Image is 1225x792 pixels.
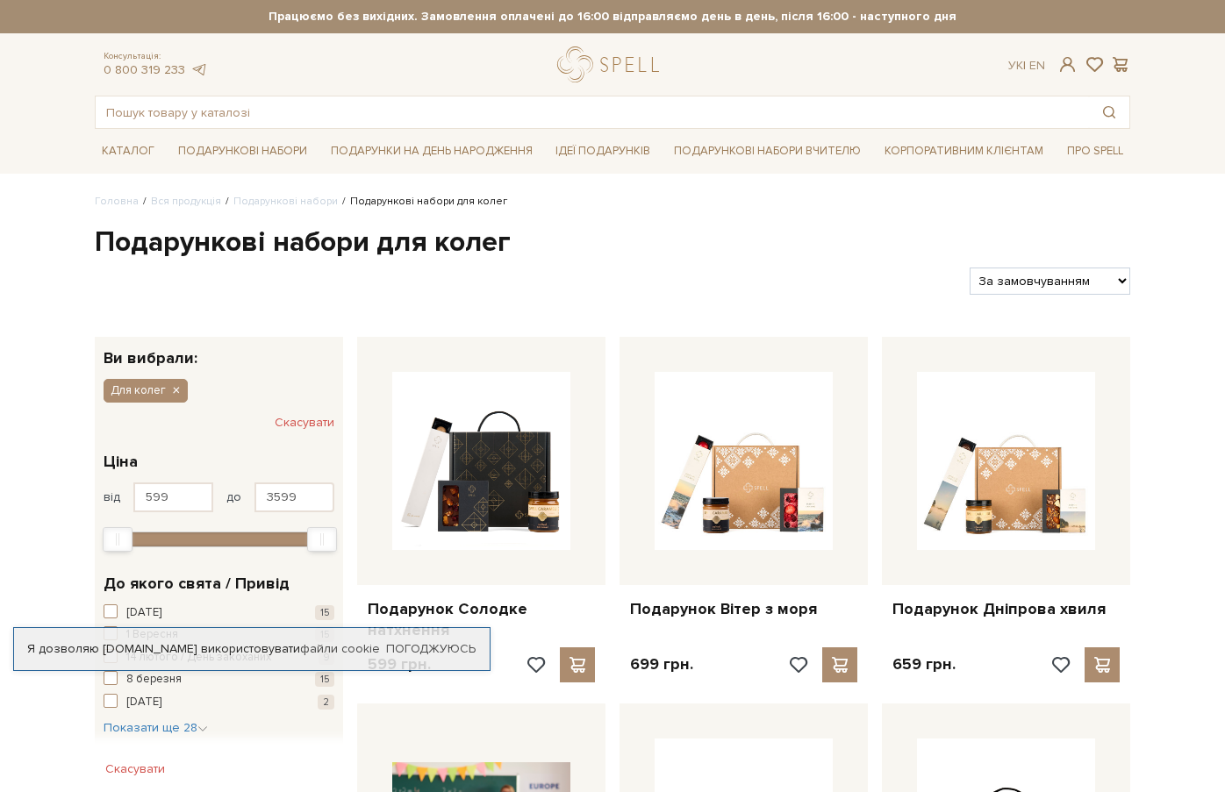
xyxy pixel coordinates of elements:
[338,194,507,210] li: Подарункові набори для колег
[386,641,476,657] a: Погоджуюсь
[95,337,343,366] div: Ви вибрали:
[104,720,208,735] span: Показати ще 28
[96,96,1089,128] input: Пошук товару у каталозі
[892,654,956,674] p: 659 грн.
[104,694,334,711] button: [DATE] 2
[133,482,213,512] input: Ціна
[667,136,868,166] a: Подарункові набори Вчителю
[104,62,185,77] a: 0 800 319 233
[1023,58,1026,73] span: |
[233,195,338,208] a: Подарункові набори
[103,527,133,552] div: Min
[300,641,380,656] a: файли cookie
[95,138,161,165] a: Каталог
[104,719,208,737] button: Показати ще 28
[104,572,290,596] span: До якого свята / Привід
[324,138,540,165] a: Подарунки на День народження
[126,671,182,689] span: 8 березня
[1008,58,1045,74] div: Ук
[95,9,1130,25] strong: Працюємо без вихідних. Замовлення оплачені до 16:00 відправляємо день в день, після 16:00 - насту...
[104,379,188,402] button: Для колег
[151,195,221,208] a: Вся продукція
[630,654,693,674] p: 699 грн.
[1029,58,1045,73] a: En
[95,195,139,208] a: Головна
[548,138,657,165] a: Ідеї подарунків
[315,605,334,620] span: 15
[1089,96,1129,128] button: Пошук товару у каталозі
[630,599,857,619] a: Подарунок Вітер з моря
[892,599,1120,619] a: Подарунок Дніпрова хвиля
[104,489,120,505] span: від
[1060,138,1130,165] a: Про Spell
[315,672,334,687] span: 15
[14,641,490,657] div: Я дозволяю [DOMAIN_NAME] використовувати
[126,604,161,622] span: [DATE]
[126,694,161,711] span: [DATE]
[104,604,334,622] button: [DATE] 15
[254,482,334,512] input: Ціна
[368,599,595,640] a: Подарунок Солодке натхнення
[171,138,314,165] a: Подарункові набори
[878,138,1050,165] a: Корпоративним клієнтам
[557,46,667,82] a: logo
[307,527,337,552] div: Max
[104,450,138,474] span: Ціна
[104,51,207,62] span: Консультація:
[275,409,334,437] button: Скасувати
[190,62,207,77] a: telegram
[226,489,241,505] span: до
[318,695,334,710] span: 2
[95,225,1130,261] h1: Подарункові набори для колег
[104,671,334,689] button: 8 березня 15
[95,755,176,783] button: Скасувати
[111,382,166,398] span: Для колег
